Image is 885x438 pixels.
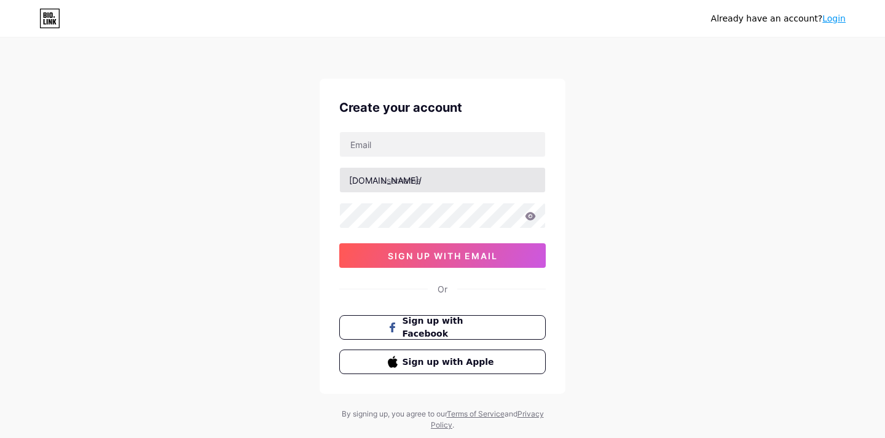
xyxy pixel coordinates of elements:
[349,174,422,187] div: [DOMAIN_NAME]/
[339,243,546,268] button: sign up with email
[822,14,846,23] a: Login
[340,132,545,157] input: Email
[339,350,546,374] button: Sign up with Apple
[711,12,846,25] div: Already have an account?
[447,409,505,418] a: Terms of Service
[438,283,447,295] div: Or
[338,409,547,431] div: By signing up, you agree to our and .
[340,168,545,192] input: username
[388,251,498,261] span: sign up with email
[339,98,546,117] div: Create your account
[403,356,498,369] span: Sign up with Apple
[339,315,546,340] button: Sign up with Facebook
[403,315,498,340] span: Sign up with Facebook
